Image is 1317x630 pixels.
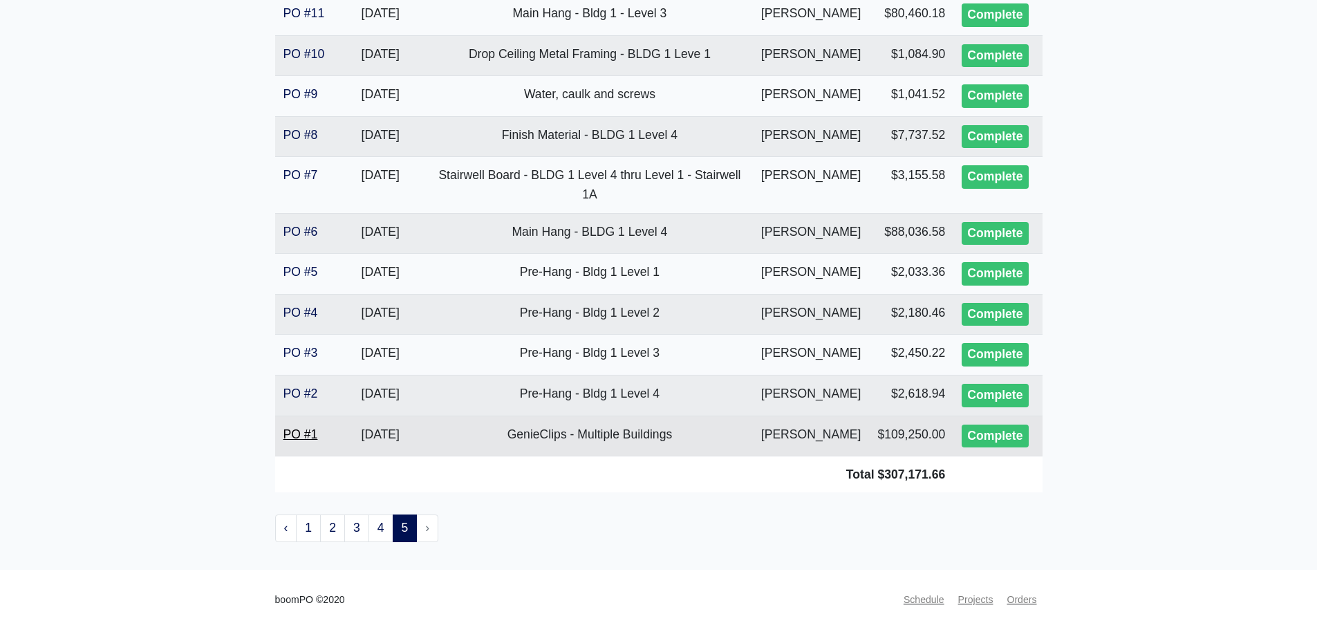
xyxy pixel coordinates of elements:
[869,76,953,117] td: $1,041.52
[417,515,438,542] li: Next »
[334,35,427,76] td: [DATE]
[753,116,870,157] td: [PERSON_NAME]
[869,416,953,456] td: $109,250.00
[753,416,870,456] td: [PERSON_NAME]
[953,586,999,613] a: Projects
[427,116,753,157] td: Finish Material - BLDG 1 Level 4
[427,254,753,295] td: Pre-Hang - Bldg 1 Level 1
[320,515,345,542] a: 2
[869,213,953,254] td: $88,036.58
[869,294,953,335] td: $2,180.46
[427,76,753,117] td: Water, caulk and screws
[753,335,870,376] td: [PERSON_NAME]
[283,47,325,61] a: PO #10
[869,157,953,213] td: $3,155.58
[753,375,870,416] td: [PERSON_NAME]
[962,343,1028,367] div: Complete
[962,425,1028,448] div: Complete
[393,515,418,542] span: 5
[962,125,1028,149] div: Complete
[283,87,318,101] a: PO #9
[334,416,427,456] td: [DATE]
[283,306,318,319] a: PO #4
[344,515,369,542] a: 3
[962,303,1028,326] div: Complete
[283,265,318,279] a: PO #5
[753,76,870,117] td: [PERSON_NAME]
[334,294,427,335] td: [DATE]
[962,384,1028,407] div: Complete
[427,213,753,254] td: Main Hang - BLDG 1 Level 4
[962,3,1028,27] div: Complete
[962,44,1028,68] div: Complete
[427,375,753,416] td: Pre-Hang - Bldg 1 Level 4
[753,213,870,254] td: [PERSON_NAME]
[334,76,427,117] td: [DATE]
[283,168,318,182] a: PO #7
[962,222,1028,245] div: Complete
[427,294,753,335] td: Pre-Hang - Bldg 1 Level 2
[296,515,321,542] a: 1
[283,387,318,400] a: PO #2
[898,586,950,613] a: Schedule
[869,254,953,295] td: $2,033.36
[334,375,427,416] td: [DATE]
[283,225,318,239] a: PO #6
[275,456,954,493] td: Total $307,171.66
[962,262,1028,286] div: Complete
[283,128,318,142] a: PO #8
[869,375,953,416] td: $2,618.94
[427,335,753,376] td: Pre-Hang - Bldg 1 Level 3
[753,294,870,335] td: [PERSON_NAME]
[334,116,427,157] td: [DATE]
[753,157,870,213] td: [PERSON_NAME]
[275,592,345,608] small: boomPO ©2020
[753,254,870,295] td: [PERSON_NAME]
[334,213,427,254] td: [DATE]
[334,335,427,376] td: [DATE]
[869,35,953,76] td: $1,084.90
[283,6,325,20] a: PO #11
[427,416,753,456] td: GenieClips - Multiple Buildings
[753,35,870,76] td: [PERSON_NAME]
[427,35,753,76] td: Drop Ceiling Metal Framing - BLDG 1 Leve 1
[283,427,318,441] a: PO #1
[334,254,427,295] td: [DATE]
[334,157,427,213] td: [DATE]
[869,335,953,376] td: $2,450.22
[427,157,753,213] td: Stairwell Board - BLDG 1 Level 4 thru Level 1 - Stairwell 1A
[283,346,318,360] a: PO #3
[275,515,297,542] a: « Previous
[869,116,953,157] td: $7,737.52
[368,515,393,542] a: 4
[1001,586,1042,613] a: Orders
[962,84,1028,108] div: Complete
[962,165,1028,189] div: Complete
